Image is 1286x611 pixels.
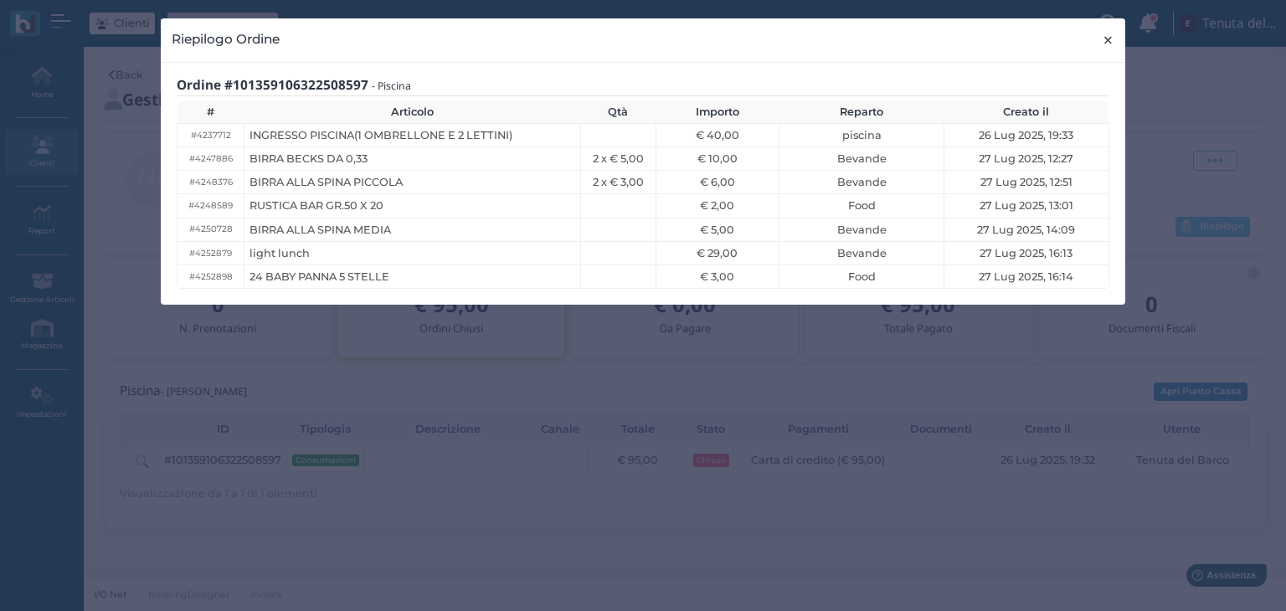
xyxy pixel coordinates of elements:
span: Bevande [837,222,887,238]
th: Articolo [244,101,580,123]
span: Bevande [837,151,887,167]
b: Ordine #101359106322508597 [177,76,368,94]
small: #4252898 [189,270,233,283]
span: 27 Lug 2025, 13:01 [980,198,1073,213]
small: #4250728 [189,223,233,235]
span: Food [848,198,876,213]
span: € 5,00 [700,222,734,238]
span: 2 x € 3,00 [593,174,644,190]
span: × [1102,29,1114,51]
span: € 6,00 [700,174,735,190]
span: 2 x € 5,00 [593,151,644,167]
span: € 29,00 [697,245,738,261]
span: 27 Lug 2025, 12:27 [979,151,1073,167]
span: light lunch [249,245,310,261]
small: #4237712 [191,129,231,141]
span: Assistenza [49,13,111,26]
small: #4248589 [188,199,233,212]
span: Food [848,269,876,285]
small: - Piscina [372,79,411,93]
span: 27 Lug 2025, 16:13 [980,245,1073,261]
th: # [177,101,244,123]
span: 27 Lug 2025, 14:09 [977,222,1075,238]
small: #4247886 [189,152,233,165]
th: Reparto [779,101,944,123]
span: 26 Lug 2025, 19:33 [979,127,1073,143]
span: € 40,00 [696,127,739,143]
th: Qtà [580,101,656,123]
small: #4252879 [189,247,232,259]
span: Bevande [837,245,887,261]
span: € 2,00 [700,198,734,213]
th: Creato il [944,101,1109,123]
span: 24 BABY PANNA 5 STELLE [249,269,389,285]
span: 27 Lug 2025, 16:14 [979,269,1073,285]
span: RUSTICA BAR GR.50 X 20 [249,198,383,213]
span: piscina [842,127,882,143]
span: BIRRA BECKS DA 0,33 [249,151,368,167]
span: Bevande [837,174,887,190]
span: € 10,00 [697,151,738,167]
span: INGRESSO PISCINA(1 OMBRELLONE E 2 LETTINI) [249,127,512,143]
th: Importo [656,101,779,123]
span: BIRRA ALLA SPINA PICCOLA [249,174,403,190]
h4: Riepilogo Ordine [172,29,280,49]
span: € 3,00 [700,269,734,285]
small: #4248376 [189,176,233,188]
span: BIRRA ALLA SPINA MEDIA [249,222,391,238]
span: 27 Lug 2025, 12:51 [980,174,1073,190]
